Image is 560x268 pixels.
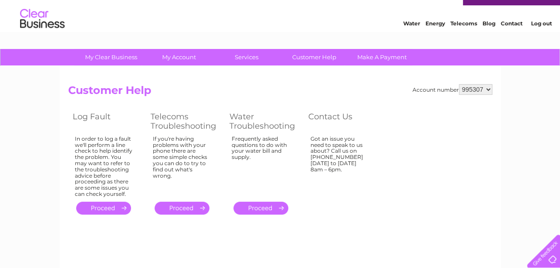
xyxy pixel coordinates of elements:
div: In order to log a fault we'll perform a line check to help identify the problem. You may want to ... [75,136,133,197]
th: Water Troubleshooting [225,110,304,133]
th: Telecoms Troubleshooting [146,110,225,133]
th: Log Fault [68,110,146,133]
img: logo.png [20,23,65,50]
a: Log out [531,38,552,45]
div: If you're having problems with your phone there are some simple checks you can do to try to find ... [153,136,212,194]
div: Clear Business is a trading name of Verastar Limited (registered in [GEOGRAPHIC_DATA] No. 3667643... [70,5,491,43]
a: Telecoms [450,38,477,45]
a: Make A Payment [345,49,419,65]
a: . [76,202,131,215]
a: Contact [501,38,523,45]
h2: Customer Help [68,84,492,101]
a: My Clear Business [74,49,148,65]
a: Blog [482,38,495,45]
a: . [155,202,209,215]
div: Frequently asked questions to do with your water bill and supply. [232,136,290,194]
a: Energy [425,38,445,45]
div: Got an issue you need to speak to us about? Call us on [PHONE_NUMBER] [DATE] to [DATE] 8am – 6pm. [311,136,368,194]
a: Services [210,49,283,65]
th: Contact Us [304,110,382,133]
a: 0333 014 3131 [392,4,454,16]
a: . [233,202,288,215]
a: My Account [142,49,216,65]
a: Customer Help [278,49,351,65]
div: Account number [413,84,492,95]
a: Water [403,38,420,45]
